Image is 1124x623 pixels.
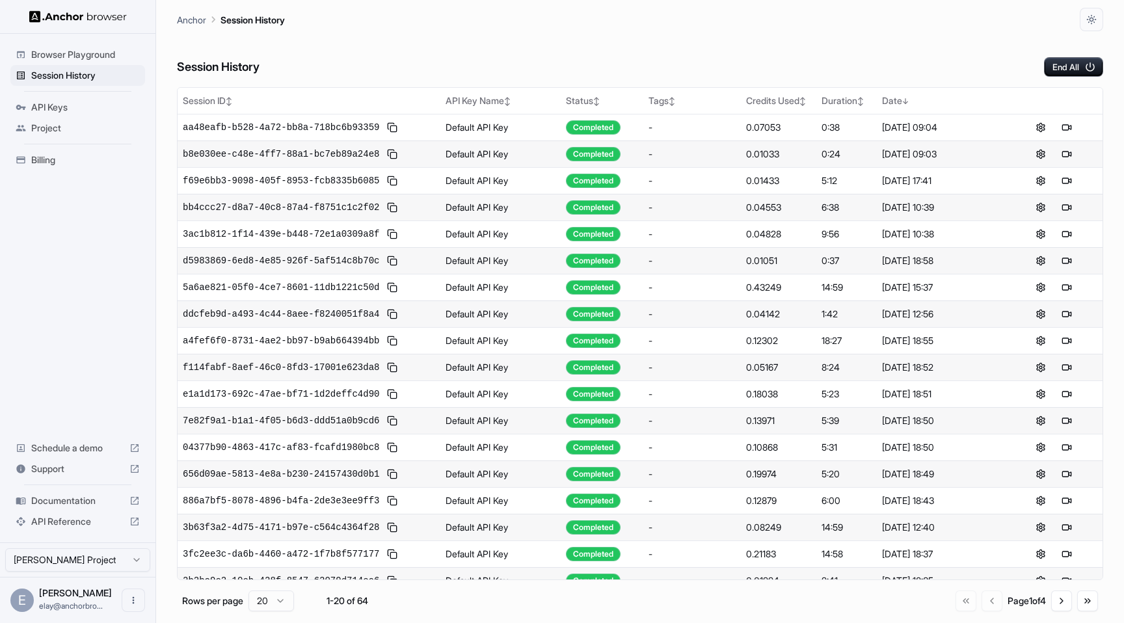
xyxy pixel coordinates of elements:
button: Open menu [122,589,145,612]
div: 14:59 [822,281,872,294]
div: - [649,254,736,267]
div: 0:37 [822,254,872,267]
p: Rows per page [182,594,243,607]
span: ↓ [902,96,909,106]
span: f114fabf-8aef-46c0-8fd3-17001e623da8 [183,361,379,374]
div: API Keys [10,97,145,118]
div: Completed [566,414,621,428]
div: 6:38 [822,201,872,214]
td: Default API Key [440,460,561,487]
div: - [649,494,736,507]
span: API Keys [31,101,140,114]
div: [DATE] 18:51 [882,388,999,401]
span: ↕ [669,96,675,106]
div: 0:24 [822,148,872,161]
span: Session History [31,69,140,82]
div: [DATE] 09:04 [882,121,999,134]
span: 2b2bc9e2-10eb-428f-8547-62079d714ea6 [183,574,379,587]
div: 0.12302 [746,334,811,347]
td: Default API Key [440,514,561,540]
span: ↕ [226,96,232,106]
button: End All [1044,57,1103,77]
span: 7e82f9a1-b1a1-4f05-b6d3-ddd51a0b9cd6 [183,414,379,427]
div: 1-20 of 64 [315,594,380,607]
span: Project [31,122,140,135]
div: Browser Playground [10,44,145,65]
td: Default API Key [440,274,561,300]
div: - [649,281,736,294]
div: 0.04142 [746,308,811,321]
div: [DATE] 10:38 [882,228,999,241]
div: Completed [566,120,621,135]
div: 0.05167 [746,361,811,374]
div: Completed [566,280,621,295]
div: [DATE] 12:40 [882,521,999,534]
div: 0.43249 [746,281,811,294]
div: - [649,174,736,187]
div: 14:58 [822,548,872,561]
div: 0.18038 [746,388,811,401]
span: 3b63f3a2-4d75-4171-b97e-c564c4364f28 [183,521,379,534]
td: Default API Key [440,407,561,434]
div: Completed [566,254,621,268]
div: - [649,548,736,561]
div: [DATE] 10:39 [882,201,999,214]
div: Documentation [10,490,145,511]
td: Default API Key [440,354,561,380]
td: Default API Key [440,167,561,194]
span: API Reference [31,515,124,528]
td: Default API Key [440,300,561,327]
div: [DATE] 09:03 [882,148,999,161]
div: 5:20 [822,468,872,481]
div: - [649,388,736,401]
div: [DATE] 12:56 [882,308,999,321]
div: 0.07053 [746,121,811,134]
div: Completed [566,440,621,455]
span: ddcfeb9d-a493-4c44-8aee-f8240051f8a4 [183,308,379,321]
span: f69e6bb3-9098-405f-8953-fcb8335b6085 [183,174,379,187]
div: Support [10,458,145,479]
div: - [649,201,736,214]
div: 14:59 [822,521,872,534]
div: Billing [10,150,145,170]
div: - [649,441,736,454]
div: 18:27 [822,334,872,347]
h6: Session History [177,58,260,77]
div: Completed [566,307,621,321]
div: Project [10,118,145,139]
div: Duration [822,94,872,107]
span: ↕ [504,96,511,106]
div: Date [882,94,999,107]
div: Status [566,94,638,107]
div: Session History [10,65,145,86]
div: 5:31 [822,441,872,454]
div: 0.01033 [746,148,811,161]
div: 2:41 [822,574,872,587]
span: Documentation [31,494,124,507]
div: 0.01433 [746,174,811,187]
div: 0.13971 [746,414,811,427]
div: Completed [566,467,621,481]
div: 0.10868 [746,441,811,454]
span: Schedule a demo [31,442,124,455]
img: Anchor Logo [29,10,127,23]
div: Session ID [183,94,435,107]
div: API Key Name [446,94,555,107]
div: 8:24 [822,361,872,374]
div: - [649,228,736,241]
div: - [649,521,736,534]
div: Completed [566,200,621,215]
div: Schedule a demo [10,438,145,458]
td: Default API Key [440,380,561,407]
span: Support [31,462,124,475]
div: [DATE] 18:55 [882,334,999,347]
div: 6:00 [822,494,872,507]
span: 04377b90-4863-417c-af83-fcafd1980bc8 [183,441,379,454]
div: Completed [566,547,621,561]
div: Page 1 of 4 [1008,594,1046,607]
td: Default API Key [440,247,561,274]
span: e1a1d173-692c-47ae-bf71-1d2deffc4d90 [183,388,379,401]
td: Default API Key [440,540,561,567]
div: Tags [649,94,736,107]
div: [DATE] 18:52 [882,361,999,374]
